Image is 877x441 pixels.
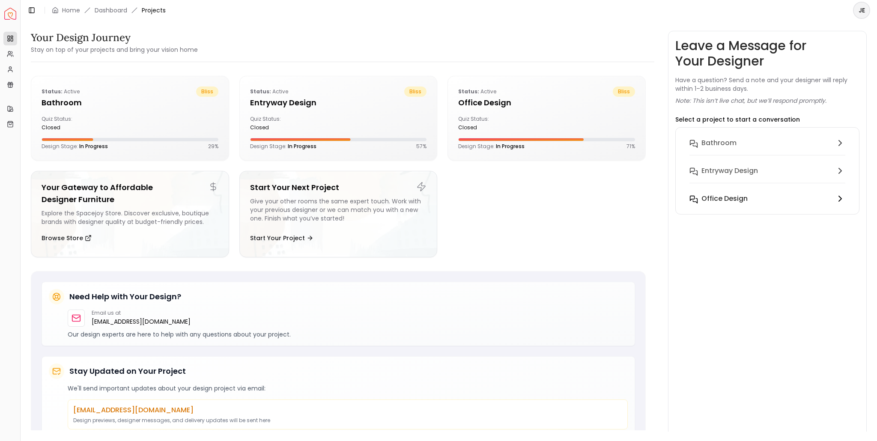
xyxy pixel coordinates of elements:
span: Projects [142,6,166,15]
p: Our design experts are here to help with any questions about your project. [68,330,628,339]
h5: Start Your Next Project [250,182,427,194]
span: JE [854,3,869,18]
button: entryway design [683,162,852,190]
div: Explore the Spacejoy Store. Discover exclusive, boutique brands with designer quality at budget-f... [42,209,218,226]
p: We'll send important updates about your design project via email: [68,384,628,393]
a: Start Your Next ProjectGive your other rooms the same expert touch. Work with your previous desig... [239,171,438,257]
h5: entryway design [250,97,427,109]
a: Spacejoy [4,8,16,20]
a: [EMAIL_ADDRESS][DOMAIN_NAME] [92,316,191,327]
a: Home [62,6,80,15]
p: [EMAIL_ADDRESS][DOMAIN_NAME] [73,405,622,415]
p: active [42,86,80,97]
span: In Progress [288,143,316,150]
img: Spacejoy Logo [4,8,16,20]
div: closed [458,124,543,131]
button: Start Your Project [250,229,313,247]
p: 71 % [626,143,635,150]
h5: Need Help with Your Design? [69,291,181,303]
h6: entryway design [701,166,758,176]
a: Your Gateway to Affordable Designer FurnitureExplore the Spacejoy Store. Discover exclusive, bout... [31,171,229,257]
h6: Office design [701,194,748,204]
h5: Office design [458,97,635,109]
div: Quiz Status: [458,116,543,131]
h6: Bathroom [701,138,737,148]
h5: Stay Updated on Your Project [69,365,186,377]
p: Email us at [92,310,191,316]
p: Design previews, designer messages, and delivery updates will be sent here [73,417,622,424]
div: Quiz Status: [250,116,335,131]
p: 57 % [416,143,427,150]
p: Design Stage: [250,143,316,150]
a: Dashboard [95,6,127,15]
p: 29 % [208,143,218,150]
p: Note: This isn’t live chat, but we’ll respond promptly. [675,96,826,105]
b: Status: [42,88,63,95]
h3: Your Design Journey [31,31,198,45]
span: bliss [196,86,218,97]
button: JE [853,2,870,19]
p: Select a project to start a conversation [675,115,800,124]
div: Give your other rooms the same expert touch. Work with your previous designer or we can match you... [250,197,427,226]
nav: breadcrumb [52,6,166,15]
span: bliss [404,86,427,97]
b: Status: [250,88,271,95]
p: Have a question? Send a note and your designer will reply within 1–2 business days. [675,76,859,93]
div: closed [42,124,126,131]
small: Stay on top of your projects and bring your vision home [31,45,198,54]
b: Status: [458,88,479,95]
span: In Progress [79,143,108,150]
button: Bathroom [683,134,852,162]
p: active [458,86,496,97]
h3: Leave a Message for Your Designer [675,38,859,69]
button: Office design [683,190,852,207]
p: active [250,86,288,97]
p: Design Stage: [458,143,525,150]
p: Design Stage: [42,143,108,150]
span: bliss [613,86,635,97]
div: Quiz Status: [42,116,126,131]
div: closed [250,124,335,131]
h5: Your Gateway to Affordable Designer Furniture [42,182,218,206]
button: Browse Store [42,229,92,247]
h5: Bathroom [42,97,218,109]
span: In Progress [496,143,525,150]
